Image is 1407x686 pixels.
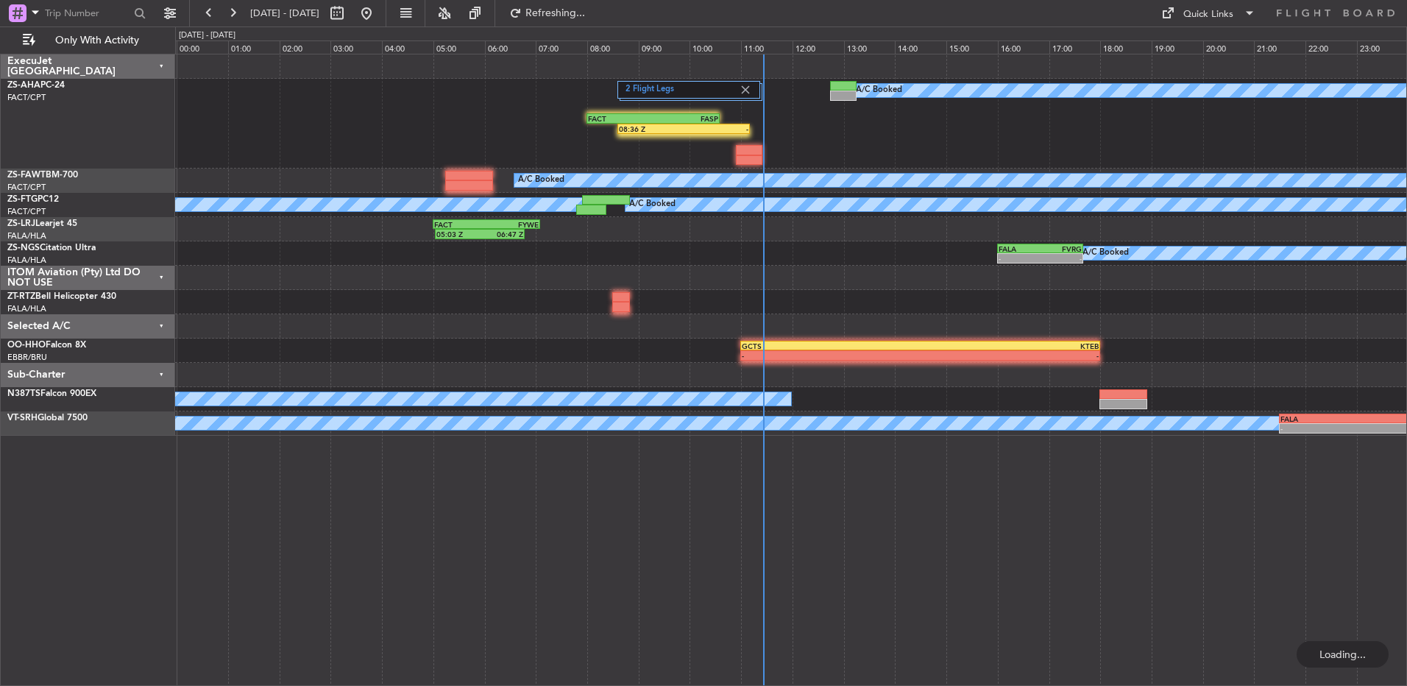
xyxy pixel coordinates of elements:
a: ZS-AHAPC-24 [7,81,65,90]
div: 10:00 [690,40,741,54]
span: OO-HHO [7,341,46,350]
div: [DATE] - [DATE] [179,29,235,42]
a: FACT/CPT [7,92,46,103]
div: - [999,254,1040,263]
div: 14:00 [895,40,946,54]
div: - [1040,254,1081,263]
span: Only With Activity [38,35,155,46]
div: A/C Booked [518,169,564,191]
div: KTEB [920,342,1098,350]
div: 16:00 [998,40,1049,54]
div: 05:00 [433,40,485,54]
a: FACT/CPT [7,182,46,193]
div: 00:00 [177,40,228,54]
a: FALA/HLA [7,255,46,266]
button: Refreshing... [503,1,591,25]
span: ZT-RTZ [7,292,35,301]
input: Trip Number [45,2,130,24]
a: EBBR/BRU [7,352,47,363]
span: Refreshing... [525,8,586,18]
a: ZT-RTZBell Helicopter 430 [7,292,116,301]
a: ZS-NGSCitation Ultra [7,244,96,252]
img: gray-close.svg [739,83,752,96]
button: Only With Activity [16,29,160,52]
div: 19:00 [1152,40,1203,54]
div: 11:00 [741,40,793,54]
div: FVRG [1040,244,1081,253]
div: 03:00 [330,40,382,54]
div: Loading... [1297,641,1389,668]
div: A/C Booked [1082,242,1129,264]
div: FYWE [486,220,539,229]
div: 20:00 [1203,40,1255,54]
div: A/C Booked [629,194,676,216]
a: FALA/HLA [7,230,46,241]
div: FACT [588,114,653,123]
a: OO-HHOFalcon 8X [7,341,86,350]
span: ZS-NGS [7,244,40,252]
div: 08:36 Z [619,124,684,133]
div: - [920,351,1098,360]
div: 05:03 Z [436,230,480,238]
div: 17:00 [1049,40,1101,54]
div: FASP [653,114,717,123]
a: ZS-LRJLearjet 45 [7,219,77,228]
div: 09:00 [639,40,690,54]
div: 06:00 [485,40,536,54]
div: 02:00 [280,40,331,54]
label: 2 Flight Legs [625,84,739,96]
span: N387TS [7,389,40,398]
div: A/C Booked [856,79,902,102]
span: ZS-FTG [7,195,38,204]
span: ZS-FAW [7,171,40,180]
div: 13:00 [844,40,896,54]
div: 12:00 [793,40,844,54]
div: 06:47 Z [480,230,523,238]
div: 21:00 [1254,40,1305,54]
div: 08:00 [587,40,639,54]
div: FACT [434,220,486,229]
span: [DATE] - [DATE] [250,7,319,20]
div: Quick Links [1183,7,1233,22]
a: N387TSFalcon 900EX [7,389,96,398]
span: VT-SRH [7,414,38,422]
a: VT-SRHGlobal 7500 [7,414,88,422]
span: ZS-LRJ [7,219,35,228]
div: 15:00 [946,40,998,54]
div: - [684,124,748,133]
button: Quick Links [1154,1,1263,25]
a: ZS-FTGPC12 [7,195,59,204]
div: 07:00 [536,40,587,54]
div: 22:00 [1305,40,1357,54]
div: 04:00 [382,40,433,54]
div: 01:00 [228,40,280,54]
div: FALA [999,244,1040,253]
a: ZS-FAWTBM-700 [7,171,78,180]
a: FACT/CPT [7,206,46,217]
span: ZS-AHA [7,81,40,90]
div: - [742,351,920,360]
div: GCTS [742,342,920,350]
div: 18:00 [1100,40,1152,54]
a: FALA/HLA [7,303,46,314]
